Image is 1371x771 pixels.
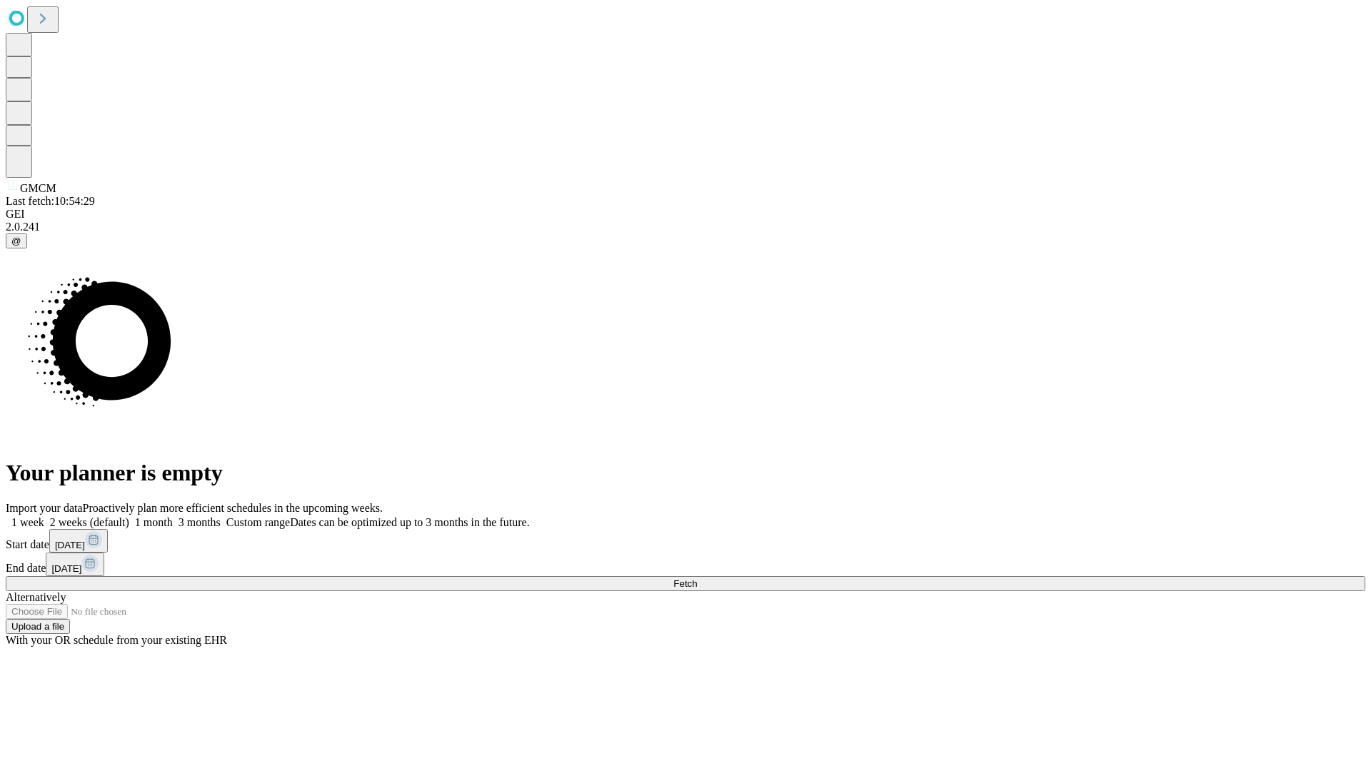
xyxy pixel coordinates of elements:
[6,576,1365,591] button: Fetch
[51,563,81,574] span: [DATE]
[6,529,1365,553] div: Start date
[135,516,173,528] span: 1 month
[673,578,697,589] span: Fetch
[6,233,27,248] button: @
[226,516,290,528] span: Custom range
[46,553,104,576] button: [DATE]
[6,634,227,646] span: With your OR schedule from your existing EHR
[6,553,1365,576] div: End date
[20,182,56,194] span: GMCM
[6,460,1365,486] h1: Your planner is empty
[290,516,529,528] span: Dates can be optimized up to 3 months in the future.
[11,236,21,246] span: @
[6,195,95,207] span: Last fetch: 10:54:29
[6,221,1365,233] div: 2.0.241
[83,502,383,514] span: Proactively plan more efficient schedules in the upcoming weeks.
[11,516,44,528] span: 1 week
[179,516,221,528] span: 3 months
[50,516,129,528] span: 2 weeks (default)
[55,540,85,550] span: [DATE]
[6,502,83,514] span: Import your data
[6,591,66,603] span: Alternatively
[49,529,108,553] button: [DATE]
[6,619,70,634] button: Upload a file
[6,208,1365,221] div: GEI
